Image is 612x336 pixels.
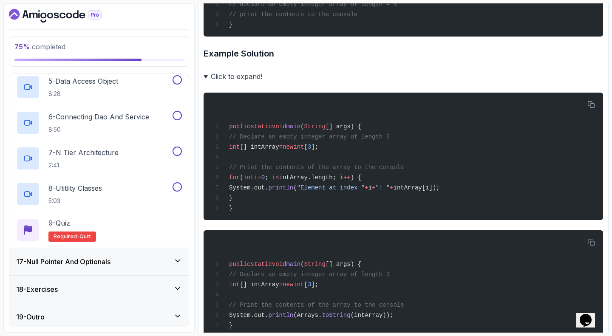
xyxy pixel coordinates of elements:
[293,144,304,150] span: int
[229,322,232,329] span: }
[16,218,182,242] button: 9-QuizRequired-quiz
[576,302,603,328] iframe: chat widget
[14,42,30,51] span: 75 %
[351,174,361,181] span: ) {
[250,261,272,268] span: static
[272,261,286,268] span: void
[16,75,182,99] button: 5-Data Access Object8:28
[54,233,79,240] span: Required-
[229,184,268,191] span: System.out.
[258,174,261,181] span: =
[372,184,375,191] span: +
[351,312,394,319] span: (intArray));
[244,174,254,181] span: int
[300,123,304,130] span: (
[48,161,119,169] p: 2:41
[48,90,118,98] p: 8:28
[229,1,397,8] span: // declare an empty integer array of length = 3
[16,284,58,294] h3: 18 - Exercises
[240,174,243,181] span: (
[311,281,318,288] span: ];
[48,112,149,122] p: 6 - Connecting Dao And Service
[16,147,182,170] button: 7-N Tier Architecture2:41
[254,174,258,181] span: i
[229,195,232,201] span: }
[240,144,279,150] span: [] intArray
[343,174,351,181] span: ++
[293,184,297,191] span: (
[229,133,390,140] span: // Declare an empty integer array of length 3
[272,123,286,130] span: void
[9,9,121,23] a: Dashboard
[16,312,45,322] h3: 19 - Outro
[300,261,304,268] span: (
[229,302,404,308] span: // Print the contents of the array to the console
[16,257,110,267] h3: 17 - Null Pointer And Optionals
[229,205,232,212] span: }
[311,144,318,150] span: ];
[283,144,293,150] span: new
[268,184,293,191] span: println
[48,218,70,228] p: 9 - Quiz
[14,42,65,51] span: completed
[229,144,240,150] span: int
[279,281,283,288] span: =
[304,123,325,130] span: String
[9,303,189,330] button: 19-Outro
[308,281,311,288] span: 3
[229,312,268,319] span: System.out.
[48,125,149,134] p: 8:50
[293,281,304,288] span: int
[48,183,102,193] p: 8 - Utitlity Classes
[304,144,307,150] span: [
[240,281,279,288] span: [] intArray
[286,261,300,268] span: main
[390,184,393,191] span: +
[204,71,603,82] summary: Click to expand!
[79,233,91,240] span: quiz
[229,123,250,130] span: public
[229,271,390,278] span: // Declare an empty integer array of length 3
[229,281,240,288] span: int
[375,184,390,191] span: ": "
[365,184,368,191] span: +
[308,144,311,150] span: 3
[283,281,293,288] span: new
[297,184,365,191] span: "Element at index "
[9,248,189,275] button: 17-Null Pointer And Optionals
[268,312,293,319] span: println
[204,47,603,60] h3: Example Solution
[279,144,283,150] span: =
[16,111,182,135] button: 6-Connecting Dao And Service8:50
[265,174,275,181] span: ; i
[304,281,307,288] span: [
[286,123,300,130] span: main
[368,184,372,191] span: i
[304,261,325,268] span: String
[48,197,102,205] p: 5:03
[250,123,272,130] span: static
[326,261,361,268] span: [] args) {
[229,164,404,171] span: // Print the contents of the array to the console
[229,261,250,268] span: public
[48,147,119,158] p: 7 - N Tier Architecture
[293,312,322,319] span: (Arrays.
[229,21,232,28] span: }
[9,276,189,303] button: 18-Exercises
[16,182,182,206] button: 8-Utitlity Classes5:03
[322,312,350,319] span: toString
[48,76,118,86] p: 5 - Data Access Object
[279,174,343,181] span: intArray.length; i
[326,123,361,130] span: [] args) {
[229,174,240,181] span: for
[394,184,440,191] span: intArray[i]);
[229,11,357,18] span: // print the contents to the console
[275,174,279,181] span: <
[261,174,265,181] span: 0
